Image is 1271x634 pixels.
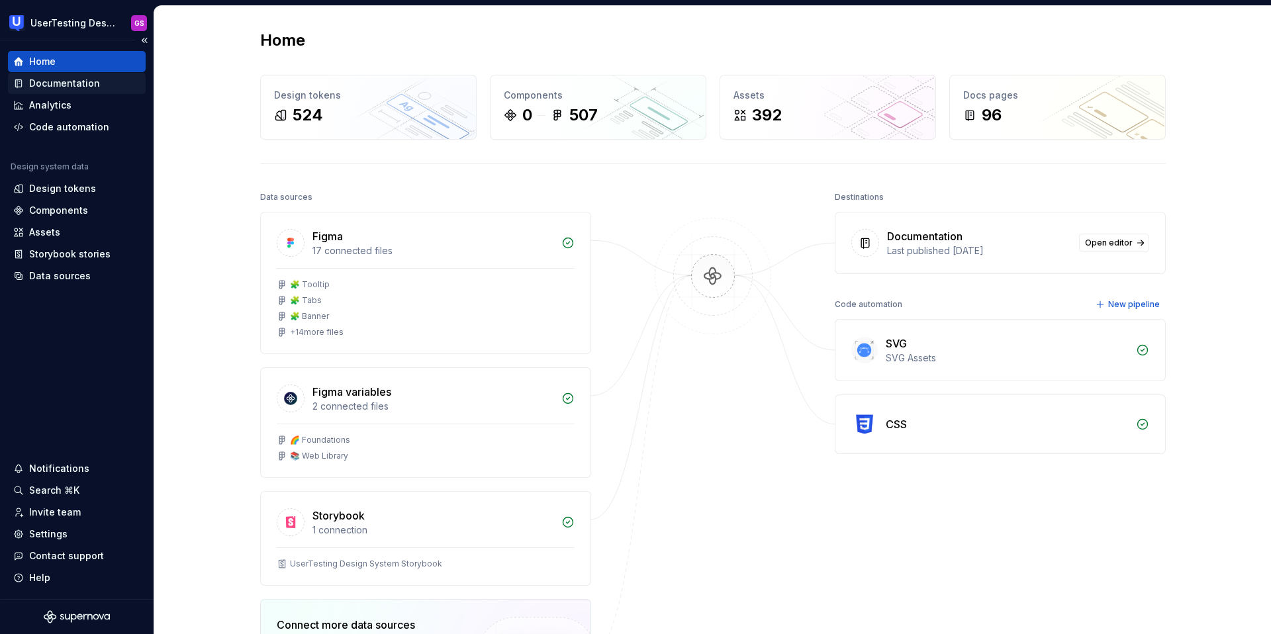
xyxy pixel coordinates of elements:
[1079,234,1149,252] a: Open editor
[29,462,89,475] div: Notifications
[29,77,100,90] div: Documentation
[29,204,88,217] div: Components
[887,244,1071,257] div: Last published [DATE]
[8,116,146,138] a: Code automation
[29,527,68,541] div: Settings
[886,416,907,432] div: CSS
[260,30,305,51] h2: Home
[8,73,146,94] a: Documentation
[29,549,104,563] div: Contact support
[260,491,591,586] a: Storybook1 connectionUserTesting Design System Storybook
[8,51,146,72] a: Home
[29,55,56,68] div: Home
[29,226,60,239] div: Assets
[886,351,1128,365] div: SVG Assets
[290,311,329,322] div: 🧩 Banner
[260,212,591,354] a: Figma17 connected files🧩 Tooltip🧩 Tabs🧩 Banner+14more files
[1092,295,1166,314] button: New pipeline
[8,244,146,265] a: Storybook stories
[312,244,553,257] div: 17 connected files
[29,99,71,112] div: Analytics
[8,222,146,243] a: Assets
[293,105,323,126] div: 524
[29,484,79,497] div: Search ⌘K
[752,105,782,126] div: 392
[1108,299,1160,310] span: New pipeline
[504,89,692,102] div: Components
[277,617,455,633] div: Connect more data sources
[290,435,350,445] div: 🌈 Foundations
[29,182,96,195] div: Design tokens
[290,559,442,569] div: UserTesting Design System Storybook
[835,295,902,314] div: Code automation
[29,248,111,261] div: Storybook stories
[8,480,146,501] button: Search ⌘K
[260,188,312,206] div: Data sources
[290,327,344,338] div: + 14 more files
[963,89,1152,102] div: Docs pages
[8,95,146,116] a: Analytics
[29,571,50,584] div: Help
[290,295,322,306] div: 🧩 Tabs
[290,451,348,461] div: 📚 Web Library
[30,17,115,30] div: UserTesting Design System
[8,200,146,221] a: Components
[8,567,146,588] button: Help
[8,265,146,287] a: Data sources
[312,400,553,413] div: 2 connected files
[490,75,706,140] a: Components0507
[312,523,553,537] div: 1 connection
[29,269,91,283] div: Data sources
[886,336,907,351] div: SVG
[949,75,1166,140] a: Docs pages96
[522,105,532,126] div: 0
[720,75,936,140] a: Assets392
[3,9,151,37] button: UserTesting Design SystemGS
[29,120,109,134] div: Code automation
[1085,238,1133,248] span: Open editor
[835,188,884,206] div: Destinations
[733,89,922,102] div: Assets
[11,161,89,172] div: Design system data
[312,508,365,523] div: Storybook
[982,105,1002,126] div: 96
[569,105,598,126] div: 507
[274,89,463,102] div: Design tokens
[260,75,477,140] a: Design tokens524
[260,367,591,478] a: Figma variables2 connected files🌈 Foundations📚 Web Library
[8,178,146,199] a: Design tokens
[312,384,391,400] div: Figma variables
[8,523,146,545] a: Settings
[44,610,110,623] svg: Supernova Logo
[135,31,154,50] button: Collapse sidebar
[8,458,146,479] button: Notifications
[8,545,146,566] button: Contact support
[29,506,81,519] div: Invite team
[134,18,144,28] div: GS
[290,279,330,290] div: 🧩 Tooltip
[8,502,146,523] a: Invite team
[887,228,963,244] div: Documentation
[9,15,25,31] img: 41adf70f-fc1c-4662-8e2d-d2ab9c673b1b.png
[312,228,343,244] div: Figma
